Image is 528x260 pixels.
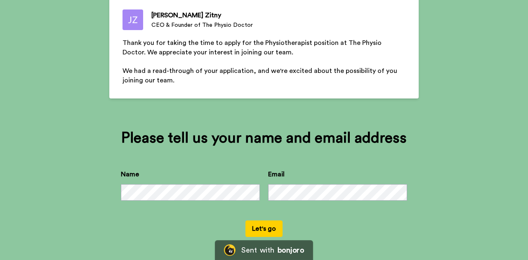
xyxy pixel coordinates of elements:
[215,240,313,260] a: Bonjoro LogoSent withbonjoro
[151,10,253,20] div: [PERSON_NAME] Zitny
[268,169,285,179] label: Email
[121,169,139,179] label: Name
[121,130,407,146] div: Please tell us your name and email address
[123,9,143,30] img: CEO & Founder of The Physio Doctor
[123,68,399,84] span: We had a read-through of your application, and we're excited about the possibility of you joining...
[241,246,274,254] div: Sent with
[224,244,236,256] img: Bonjoro Logo
[245,220,283,237] button: Let's go
[151,21,253,29] div: CEO & Founder of The Physio Doctor
[123,40,383,56] span: Thank you for taking the time to apply for the Physiotherapist position at The Physio Doctor. We ...
[278,246,304,254] div: bonjoro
